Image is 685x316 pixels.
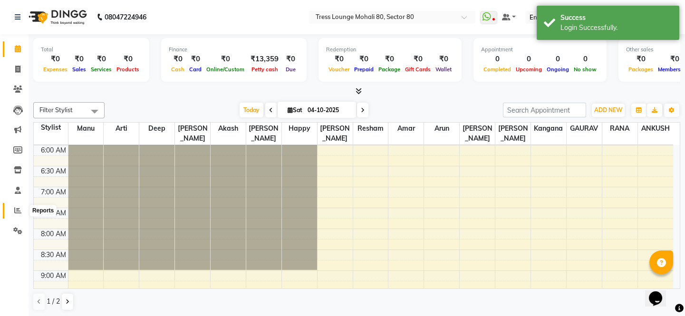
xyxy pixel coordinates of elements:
iframe: chat widget [645,278,675,306]
span: Packages [626,66,656,73]
div: ₹0 [88,54,114,65]
span: Completed [481,66,513,73]
span: Today [240,103,263,117]
span: Deep [139,123,174,134]
span: Cash [169,66,187,73]
div: ₹0 [204,54,247,65]
div: Reports [30,205,56,217]
button: ADD NEW [592,104,625,117]
span: Online/Custom [204,66,247,73]
div: Appointment [481,46,599,54]
span: Akash [211,123,246,134]
div: ₹0 [326,54,352,65]
div: Success [560,13,672,23]
span: Gift Cards [403,66,433,73]
span: [PERSON_NAME] [495,123,531,144]
span: Ongoing [544,66,571,73]
span: No show [571,66,599,73]
span: Manu [68,123,104,134]
span: [PERSON_NAME] [460,123,495,144]
span: Sales [70,66,88,73]
div: ₹13,359 [247,54,282,65]
span: Amar [388,123,424,134]
div: ₹0 [376,54,403,65]
span: 1 / 2 [47,297,60,306]
span: Wallet [433,66,454,73]
div: Login Successfully. [560,23,672,33]
div: 8:30 AM [39,250,68,260]
div: 0 [571,54,599,65]
span: kangana [531,123,566,134]
div: ₹0 [114,54,142,65]
span: [PERSON_NAME] [318,123,353,144]
div: ₹0 [70,54,88,65]
span: Prepaid [352,66,376,73]
div: ₹0 [626,54,656,65]
div: 9:00 AM [39,271,68,281]
span: Filter Stylist [39,106,73,114]
span: Arun [424,123,459,134]
b: 08047224946 [105,4,146,30]
div: 0 [481,54,513,65]
div: ₹0 [41,54,70,65]
span: Voucher [326,66,352,73]
span: Package [376,66,403,73]
div: Finance [169,46,299,54]
div: 7:00 AM [39,187,68,197]
span: Arti [104,123,139,134]
div: 6:30 AM [39,166,68,176]
div: ₹0 [403,54,433,65]
span: Due [283,66,298,73]
div: ₹0 [187,54,204,65]
div: ₹0 [352,54,376,65]
div: Total [41,46,142,54]
img: logo [24,4,89,30]
span: Services [88,66,114,73]
span: Happy [282,123,317,134]
div: Stylist [34,123,68,133]
div: ₹0 [433,54,454,65]
span: Products [114,66,142,73]
input: Search Appointment [503,103,586,117]
span: RANA [602,123,637,134]
input: 2025-10-04 [305,103,352,117]
div: 8:00 AM [39,229,68,239]
span: Expenses [41,66,70,73]
span: GAURAV [567,123,602,134]
span: Resham [353,123,388,134]
span: ANKUSH [638,123,674,134]
div: ₹0 [282,54,299,65]
span: Petty cash [249,66,280,73]
div: Redemption [326,46,454,54]
div: 6:00 AM [39,145,68,155]
span: Sat [285,106,305,114]
span: Upcoming [513,66,544,73]
div: 0 [513,54,544,65]
span: ADD NEW [594,106,622,114]
span: [PERSON_NAME] [175,123,210,144]
div: 0 [544,54,571,65]
span: [PERSON_NAME] [246,123,281,144]
span: Card [187,66,204,73]
div: ₹0 [169,54,187,65]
